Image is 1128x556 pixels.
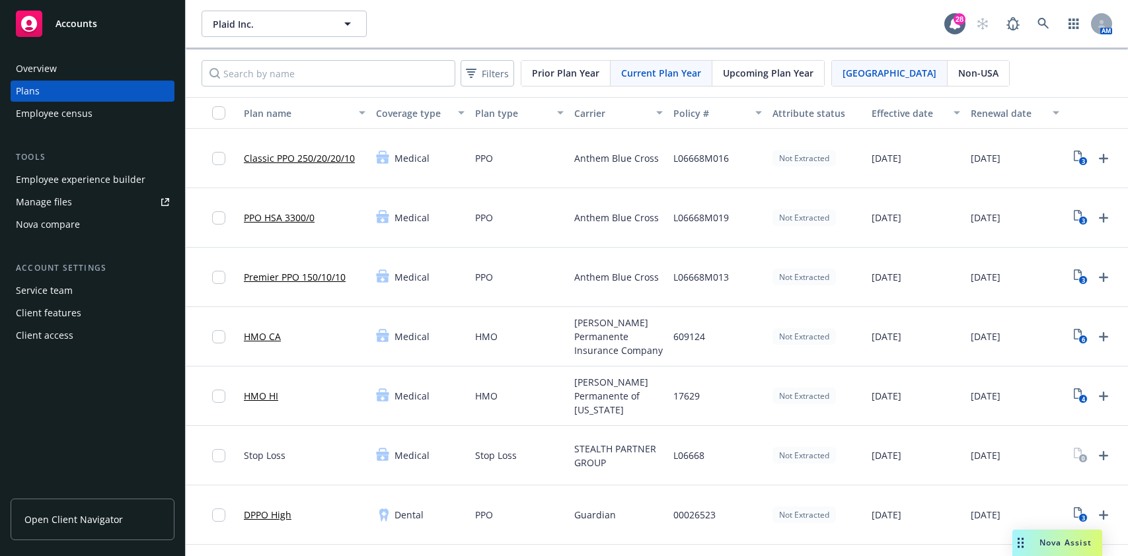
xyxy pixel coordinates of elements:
span: Medical [395,330,430,343]
span: Current Plan Year [621,66,701,80]
div: Not Extracted [772,209,836,226]
span: PPO [475,211,493,225]
span: [DATE] [872,211,901,225]
a: View Plan Documents [1070,445,1091,466]
span: Upcoming Plan Year [723,66,813,80]
span: PPO [475,151,493,165]
a: Start snowing [969,11,996,37]
a: Accounts [11,5,174,42]
span: Medical [395,270,430,284]
div: Not Extracted [772,388,836,404]
div: Client features [16,302,81,324]
div: Not Extracted [772,506,836,523]
span: [DATE] [971,211,1000,225]
button: Nova Assist [1012,530,1102,556]
a: Employee census [11,103,174,124]
button: Plaid Inc. [202,11,367,37]
span: [PERSON_NAME] Permanente of [US_STATE] [574,375,663,417]
div: Coverage type [376,106,450,120]
a: View Plan Documents [1070,504,1091,526]
span: Plaid Inc. [213,17,327,31]
div: 28 [954,13,965,25]
div: Overview [16,58,57,79]
text: 3 [1081,157,1084,166]
span: Medical [395,151,430,165]
a: Overview [11,58,174,79]
button: Coverage type [371,97,470,129]
button: Renewal date [965,97,1065,129]
input: Toggle Row Selected [212,449,225,462]
span: [DATE] [971,508,1000,522]
a: HMO CA [244,330,281,343]
span: [DATE] [971,270,1000,284]
div: Plans [16,81,40,102]
span: [DATE] [872,508,901,522]
span: Nova Assist [1039,537,1092,548]
div: Effective date [872,106,946,120]
div: Employee census [16,103,93,124]
button: Attribute status [767,97,866,129]
div: Not Extracted [772,328,836,345]
span: PPO [475,508,493,522]
span: PPO [475,270,493,284]
span: 00026523 [673,508,716,522]
span: HMO [475,389,498,403]
a: View Plan Documents [1070,326,1091,347]
a: View Plan Documents [1070,267,1091,288]
div: Tools [11,151,174,164]
a: Classic PPO 250/20/20/10 [244,151,355,165]
div: Not Extracted [772,447,836,464]
span: Dental [395,508,424,522]
text: 3 [1081,217,1084,225]
a: Upload Plan Documents [1093,148,1114,169]
a: PPO HSA 3300/0 [244,211,315,225]
a: Service team [11,280,174,301]
span: STEALTH PARTNER GROUP [574,442,663,469]
span: [DATE] [971,151,1000,165]
div: Attribute status [772,106,861,120]
span: [DATE] [971,389,1000,403]
a: View Plan Documents [1070,148,1091,169]
div: Employee experience builder [16,169,145,190]
button: Effective date [866,97,965,129]
span: [DATE] [971,330,1000,343]
input: Toggle Row Selected [212,271,225,284]
a: Manage files [11,191,174,213]
div: Plan type [475,106,549,120]
span: Anthem Blue Cross [574,211,659,225]
span: Accounts [56,18,97,29]
a: Upload Plan Documents [1093,267,1114,288]
a: Upload Plan Documents [1093,445,1114,466]
a: Upload Plan Documents [1093,504,1114,526]
input: Toggle Row Selected [212,152,225,165]
div: Carrier [574,106,648,120]
a: DPPO High [244,508,291,522]
div: Plan name [244,106,351,120]
span: Stop Loss [475,448,517,462]
a: Report a Bug [1000,11,1026,37]
a: Switch app [1061,11,1087,37]
input: Search by name [202,60,455,87]
span: 609124 [673,330,705,343]
div: Drag to move [1012,530,1029,556]
a: Upload Plan Documents [1093,326,1114,347]
div: Service team [16,280,73,301]
input: Toggle Row Selected [212,211,225,225]
button: Carrier [569,97,668,129]
a: Plans [11,81,174,102]
span: L06668M016 [673,151,729,165]
a: Client features [11,302,174,324]
span: [DATE] [872,151,901,165]
div: Not Extracted [772,150,836,166]
button: Plan name [239,97,371,129]
input: Toggle Row Selected [212,330,225,343]
input: Select all [212,106,225,120]
text: 4 [1081,395,1084,403]
a: Premier PPO 150/10/10 [244,270,346,284]
input: Toggle Row Selected [212,508,225,522]
input: Toggle Row Selected [212,390,225,403]
a: View Plan Documents [1070,386,1091,407]
span: L06668M013 [673,270,729,284]
span: Filters [482,67,509,81]
span: [DATE] [872,270,901,284]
